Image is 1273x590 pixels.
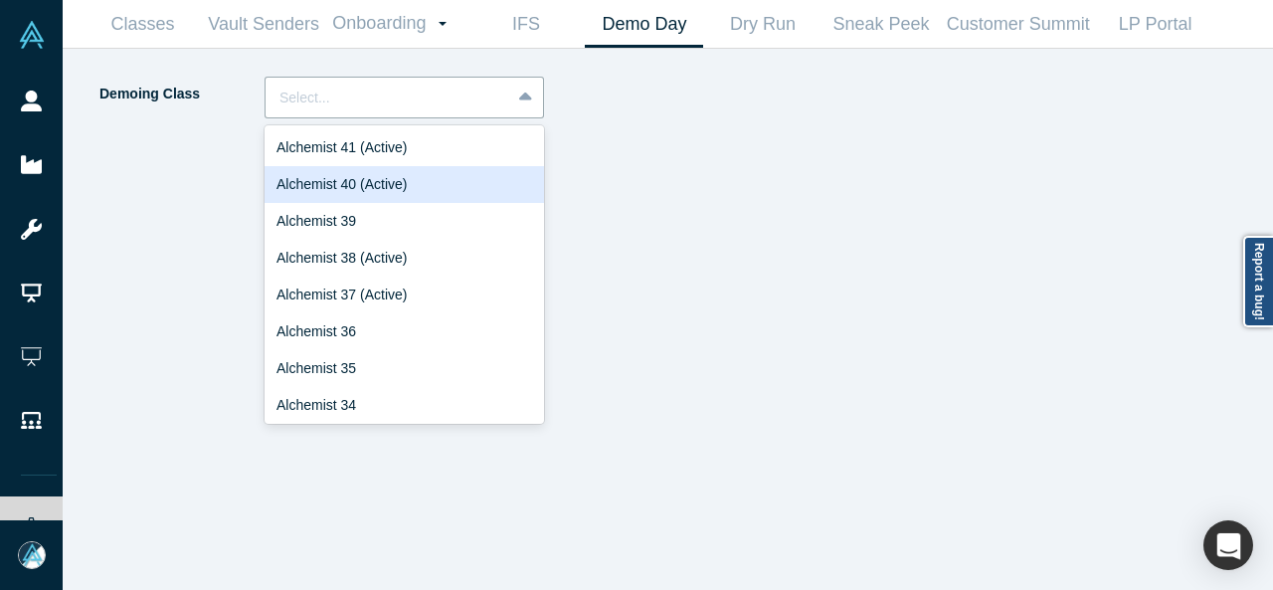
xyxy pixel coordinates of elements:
[703,1,821,48] a: Dry Run
[97,77,265,111] label: Demoing Class
[265,313,544,350] div: Alchemist 36
[325,1,466,47] a: Onboarding
[1243,236,1273,327] a: Report a bug!
[265,129,544,166] div: Alchemist 41 (Active)
[265,240,544,277] div: Alchemist 38 (Active)
[265,203,544,240] div: Alchemist 39
[821,1,940,48] a: Sneak Peek
[466,1,585,48] a: IFS
[585,1,703,48] a: Demo Day
[18,21,46,49] img: Alchemist Vault Logo
[18,541,46,569] img: Mia Scott's Account
[265,350,544,387] div: Alchemist 35
[265,166,544,203] div: Alchemist 40 (Active)
[265,277,544,313] div: Alchemist 37 (Active)
[940,1,1096,48] a: Customer Summit
[1096,1,1214,48] a: LP Portal
[265,387,544,424] div: Alchemist 34
[202,1,325,48] a: Vault Senders
[84,1,202,48] a: Classes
